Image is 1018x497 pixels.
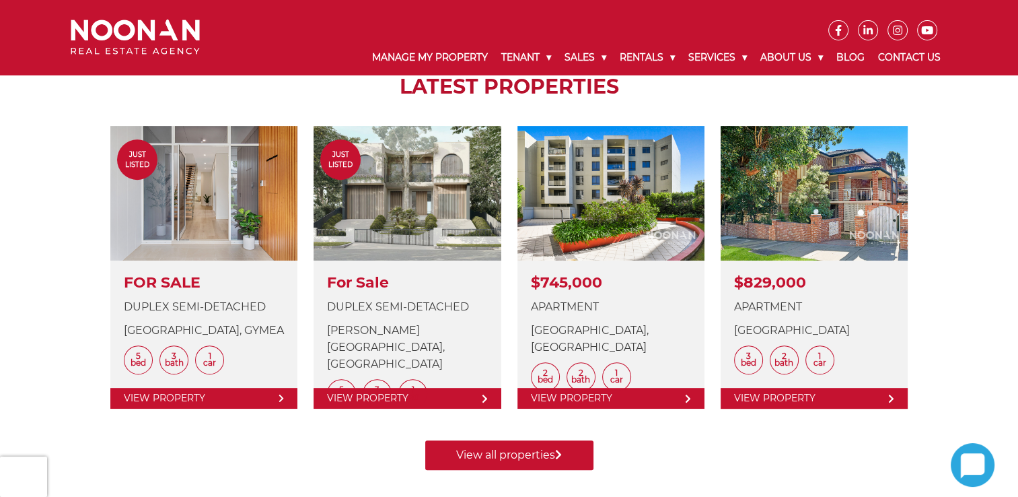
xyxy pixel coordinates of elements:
a: Contact Us [871,40,947,75]
a: Manage My Property [365,40,495,75]
a: About Us [754,40,830,75]
a: View all properties [425,440,593,470]
img: Noonan Real Estate Agency [71,20,200,55]
h2: LATEST PROPERTIES [94,75,924,99]
a: Blog [830,40,871,75]
span: Just Listed [117,150,157,170]
span: Just Listed [320,150,361,170]
a: Sales [558,40,613,75]
a: Rentals [613,40,682,75]
a: Services [682,40,754,75]
a: Tenant [495,40,558,75]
